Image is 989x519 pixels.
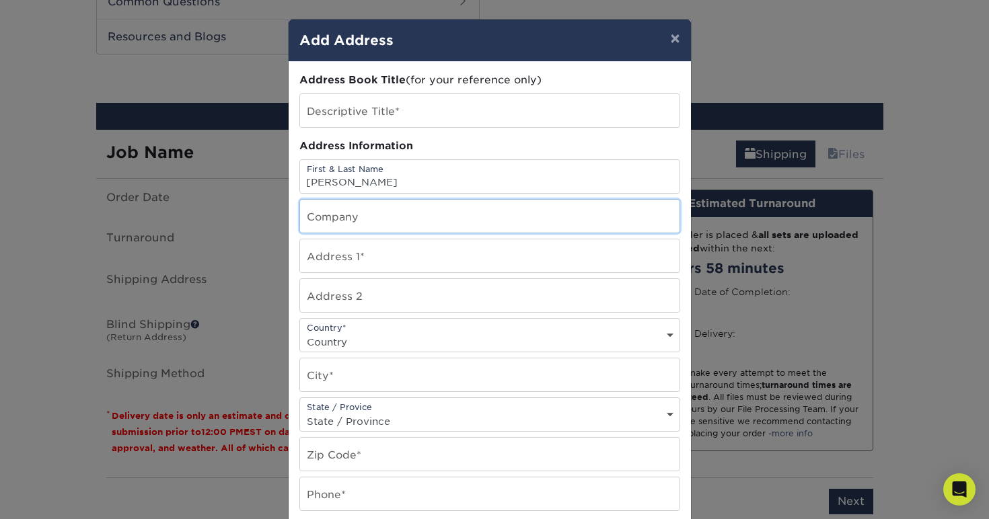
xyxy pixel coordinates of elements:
div: Address Information [299,138,680,154]
h4: Add Address [299,30,680,50]
div: Open Intercom Messenger [943,473,976,506]
button: × [659,19,690,57]
div: (for your reference only) [299,73,680,88]
span: Address Book Title [299,73,406,86]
